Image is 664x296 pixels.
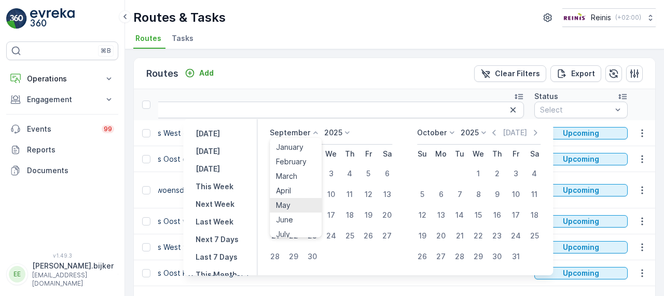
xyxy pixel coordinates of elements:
div: 21 [451,228,468,244]
th: Wednesday [322,145,340,163]
p: This Month [196,270,237,280]
p: Upcoming [563,242,599,252]
span: v 1.49.3 [6,252,118,259]
div: 31 [507,248,524,265]
p: 2025 [324,128,342,138]
div: 7 [267,186,283,203]
p: [DATE] [196,129,220,139]
p: [DATE] [503,128,527,138]
div: 20 [433,228,449,244]
th: Sunday [413,145,432,163]
div: 18 [341,207,358,223]
p: Next Week [196,199,234,209]
button: Tomorrow [191,163,224,175]
p: Upcoming [563,268,599,278]
p: October [417,128,447,138]
p: September [270,128,310,138]
div: Toggle Row Selected [142,155,150,163]
div: 12 [360,186,377,203]
div: 11 [341,186,358,203]
div: 14 [451,207,468,223]
button: Upcoming [534,215,628,228]
button: EE[PERSON_NAME].bijker[EMAIL_ADDRESS][DOMAIN_NAME] [6,261,118,288]
p: Operations [27,74,98,84]
button: Upcoming [534,127,628,139]
button: Last 7 Days [191,251,242,263]
p: Routes & Tasks [133,9,226,26]
div: Toggle Row Selected [142,217,150,225]
p: Next 7 Days [196,234,239,245]
span: February [276,157,307,167]
button: Next Week [191,198,239,210]
span: January [276,142,303,152]
th: Friday [359,145,378,163]
span: May [276,200,290,210]
p: This Week [196,181,233,192]
th: Thursday [340,145,359,163]
th: Saturday [525,145,544,163]
p: Add [199,68,214,78]
button: Today [191,145,224,158]
p: Export [571,68,595,79]
div: 4 [341,165,358,182]
div: 19 [414,228,431,244]
div: 17 [507,207,524,223]
th: Friday [506,145,525,163]
div: 29 [470,248,487,265]
p: Upcoming [563,154,599,164]
div: 17 [323,207,339,223]
button: Add [181,67,218,79]
p: Last Week [196,217,233,227]
div: 25 [341,228,358,244]
div: 21 [267,228,283,244]
div: 24 [507,228,524,244]
p: 2025 [461,128,479,138]
button: Export [550,65,601,82]
div: 5 [360,165,377,182]
div: 11 [526,186,543,203]
div: 12 [414,207,431,223]
div: 20 [379,207,395,223]
div: 13 [433,207,449,223]
div: 10 [323,186,339,203]
ul: Menu [270,138,322,237]
div: 9 [489,186,505,203]
button: This Week [191,180,238,193]
span: April [276,186,291,196]
p: Upcoming [563,216,599,227]
p: ( +02:00 ) [615,13,641,22]
p: Routes [146,66,178,81]
div: 24 [323,228,339,244]
span: July [276,229,290,239]
div: 22 [470,228,487,244]
p: Status [534,91,558,102]
div: 1 [470,165,487,182]
button: Operations [6,68,118,89]
div: 27 [379,228,395,244]
div: 7 [451,186,468,203]
div: 25 [526,228,543,244]
p: Clear Filters [495,68,540,79]
button: Reinis(+02:00) [562,8,656,27]
button: Yesterday [191,128,224,140]
div: 2 [489,165,505,182]
p: [DATE] [196,164,220,174]
img: logo [6,8,27,29]
div: 13 [379,186,395,203]
div: 3 [507,165,524,182]
th: Tuesday [450,145,469,163]
div: 6 [379,165,395,182]
div: 8 [470,186,487,203]
div: 3 [323,165,339,182]
div: 4 [526,165,543,182]
button: Last Week [191,216,238,228]
div: 5 [414,186,431,203]
p: 99 [104,125,112,133]
p: Reports [27,145,114,155]
button: Upcoming [534,153,628,165]
th: Thursday [488,145,506,163]
div: 6 [433,186,449,203]
span: June [276,215,293,225]
img: logo_light-DOdMpM7g.png [30,8,75,29]
button: Engagement [6,89,118,110]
